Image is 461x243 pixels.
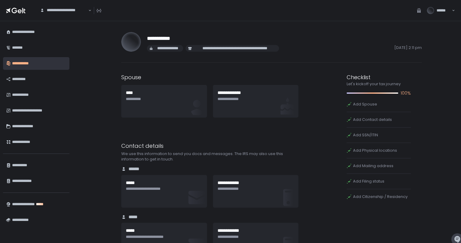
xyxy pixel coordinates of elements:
input: Search for option [40,13,88,19]
div: Checklist [347,73,411,81]
span: Add Physical locations [353,148,397,153]
div: We use this information to send you docs and messages. The IRS may also use this information to g... [121,151,299,162]
span: Add Filing status [353,179,384,184]
div: Spouse [121,73,299,81]
span: Add Citizenship / Residency [353,194,408,199]
span: Add Spouse [353,102,377,107]
div: Contact details [121,142,299,150]
div: Search for option [36,4,91,17]
div: Let's kickoff your tax journey [347,81,411,87]
span: Add Mailing address [353,163,393,169]
span: Add Contact details [353,117,392,122]
span: 100% [401,90,411,97]
span: [DATE] 2:11 pm [281,45,422,52]
span: Add SSN/ITIN [353,132,378,138]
